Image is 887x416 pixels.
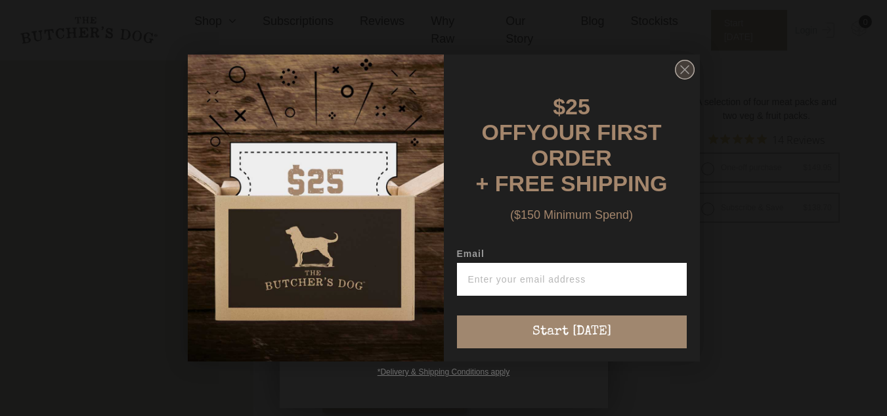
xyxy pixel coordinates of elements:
img: d0d537dc-5429-4832-8318-9955428ea0a1.jpeg [188,55,444,361]
button: Close dialog [675,60,695,80]
input: Enter your email address [457,263,687,296]
button: Start [DATE] [457,315,687,348]
span: YOUR FIRST ORDER + FREE SHIPPING [476,120,668,196]
span: $25 OFF [482,94,590,145]
span: ($150 Minimum Spend) [510,208,633,221]
label: Email [457,248,687,263]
